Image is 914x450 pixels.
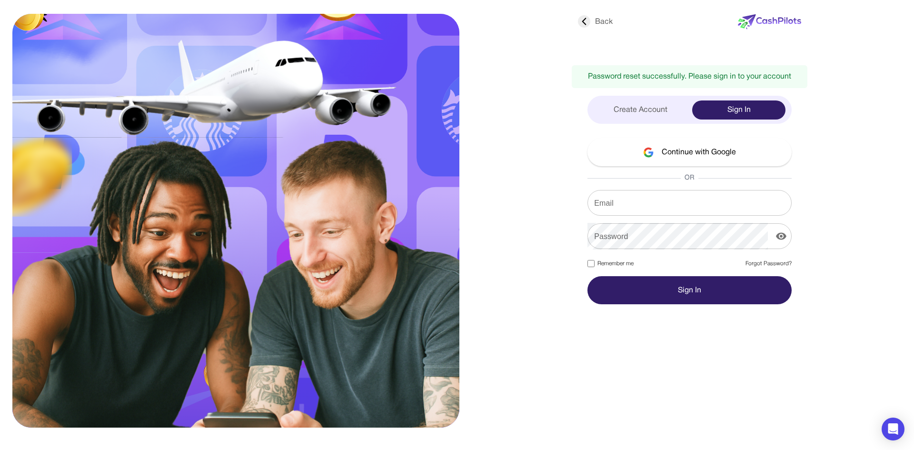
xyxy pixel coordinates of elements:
div: Create Account [594,100,687,120]
button: display the password [772,227,791,246]
img: sing-in.svg [12,14,459,428]
div: Password reset successfully. Please sign in to your account [572,65,807,88]
img: new-logo.svg [738,14,801,30]
span: OR [681,173,698,183]
img: google-logo.svg [643,147,654,158]
a: Forgot Password? [745,260,792,268]
button: Sign In [587,276,792,304]
input: Remember me [587,260,595,267]
button: Continue with Google [587,138,792,166]
div: Back [578,16,613,28]
label: Remember me [587,260,634,268]
div: Sign In [692,100,785,120]
div: Open Intercom Messenger [882,418,904,440]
